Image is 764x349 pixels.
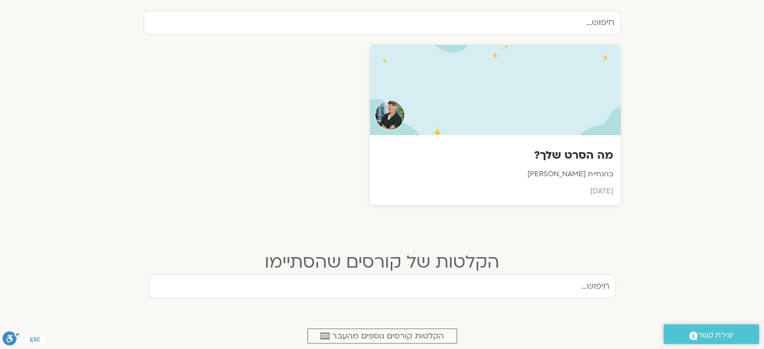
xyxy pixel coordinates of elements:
[332,331,444,340] span: הקלטות קורסים נוספים מהעבר
[698,328,734,342] span: יצירת קשר
[664,324,759,344] a: יצירת קשר
[307,328,457,343] a: הקלטות קורסים נוספים מהעבר
[149,274,616,298] input: חיפוש...
[375,100,405,130] img: Teacher
[377,168,613,180] p: בהנחיית [PERSON_NAME]
[144,45,621,205] a: Teacherמה הסרט שלך?בהנחיית [PERSON_NAME][DATE]
[144,11,621,35] input: חיפוש...
[377,185,613,197] p: [DATE]
[377,148,613,163] h3: מה הסרט שלך?
[149,252,616,272] h2: הקלטות של קורסים שהסתיימו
